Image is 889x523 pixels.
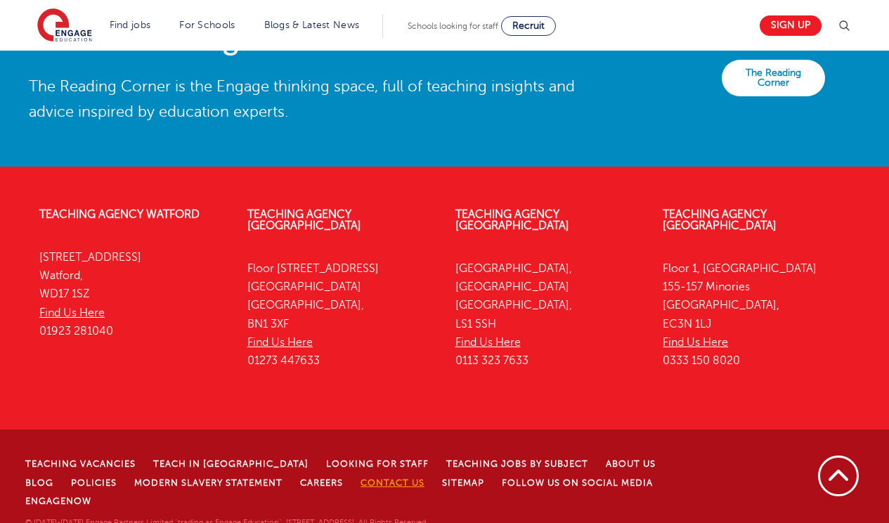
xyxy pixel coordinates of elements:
a: Teaching jobs by subject [446,459,588,469]
a: About Us [606,459,656,469]
p: Floor 1, [GEOGRAPHIC_DATA] 155-157 Minories [GEOGRAPHIC_DATA], EC3N 1LJ 0333 150 8020 [663,259,850,370]
a: Find jobs [110,20,151,30]
a: Contact Us [361,478,424,488]
a: Teaching Agency [GEOGRAPHIC_DATA] [247,208,361,232]
a: Find Us Here [39,306,105,319]
span: Recruit [512,20,545,31]
a: Find Us Here [663,336,728,349]
a: Policies [71,478,117,488]
a: Looking for staff [326,459,429,469]
a: Teach in [GEOGRAPHIC_DATA] [153,459,309,469]
p: The Reading Corner is the Engage thinking space, full of teaching insights and advice inspired by... [29,74,585,124]
p: Floor [STREET_ADDRESS] [GEOGRAPHIC_DATA] [GEOGRAPHIC_DATA], BN1 3XF 01273 447633 [247,259,434,370]
a: EngageNow [25,496,91,506]
a: Sitemap [442,478,484,488]
a: Teaching Agency [GEOGRAPHIC_DATA] [455,208,569,232]
span: Schools looking for staff [408,21,498,31]
a: Modern Slavery Statement [134,478,283,488]
a: Find Us Here [247,336,313,349]
a: Teaching Agency Watford [39,208,200,221]
a: Find Us Here [455,336,521,349]
img: Engage Education [37,8,92,44]
a: Sign up [760,15,822,36]
a: Blog [25,478,53,488]
a: Careers [300,478,343,488]
a: Blogs & Latest News [264,20,360,30]
a: Teaching Agency [GEOGRAPHIC_DATA] [663,208,777,232]
a: Follow us on Social Media [502,478,653,488]
p: [GEOGRAPHIC_DATA], [GEOGRAPHIC_DATA] [GEOGRAPHIC_DATA], LS1 5SH 0113 323 7633 [455,259,642,370]
a: The Reading Corner [722,60,825,96]
p: [STREET_ADDRESS] Watford, WD17 1SZ 01923 281040 [39,248,226,340]
a: For Schools [179,20,235,30]
a: Teaching Vacancies [25,459,136,469]
a: Recruit [501,16,556,36]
